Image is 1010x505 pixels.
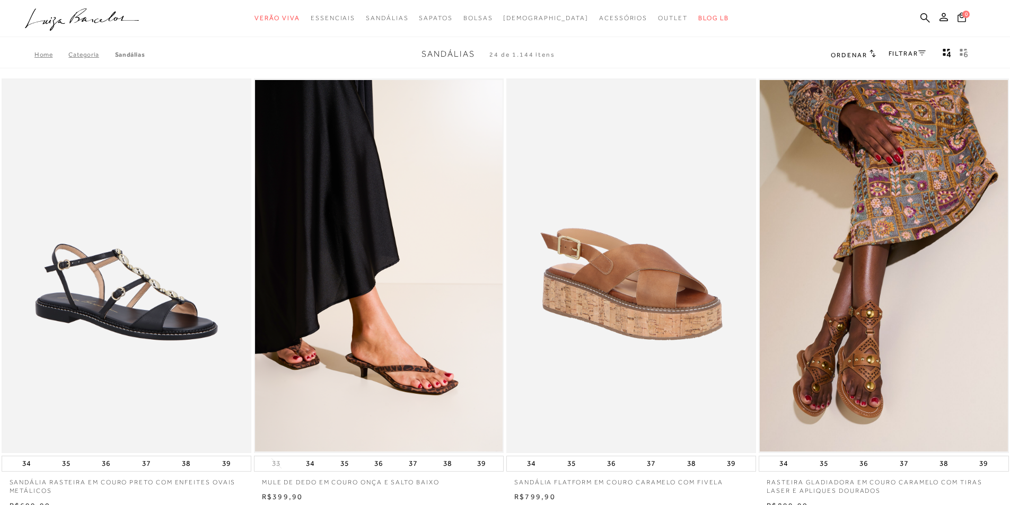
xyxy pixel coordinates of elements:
[440,456,455,471] button: 38
[976,456,991,471] button: 39
[303,456,318,471] button: 34
[503,8,589,28] a: noSubCategoriesText
[474,456,489,471] button: 39
[698,8,729,28] a: BLOG LB
[856,456,871,471] button: 36
[68,51,115,58] a: Categoria
[698,14,729,22] span: BLOG LB
[599,14,647,22] span: Acessórios
[311,14,355,22] span: Essenciais
[254,14,300,22] span: Verão Viva
[724,456,739,471] button: 39
[939,48,954,61] button: Mostrar 4 produtos por linha
[759,472,1008,496] a: RASTEIRA GLADIADORA EM COURO CARAMELO COM TIRAS LASER E APLIQUES DOURADOS
[269,458,284,468] button: 33
[658,14,688,22] span: Outlet
[255,80,503,451] img: MULE DE DEDO EM COURO ONÇA E SALTO BAIXO
[889,50,926,57] a: FILTRAR
[503,14,589,22] span: [DEMOGRAPHIC_DATA]
[419,8,452,28] a: categoryNavScreenReaderText
[115,51,145,58] a: Sandálias
[179,456,194,471] button: 38
[311,8,355,28] a: categoryNavScreenReaderText
[34,51,68,58] a: Home
[139,456,154,471] button: 37
[507,80,755,451] a: SANDÁLIA FLATFORM EM COURO CARAMELO COM FIVELA SANDÁLIA FLATFORM EM COURO CARAMELO COM FIVELA
[3,80,250,451] a: SANDÁLIA RASTEIRA EM COURO PRETO COM ENFEITES OVAIS METÁLICOS SANDÁLIA RASTEIRA EM COURO PRETO CO...
[406,456,420,471] button: 37
[489,51,555,58] span: 24 de 1.144 itens
[262,492,303,501] span: R$399,90
[99,456,113,471] button: 36
[936,456,951,471] button: 38
[507,80,755,451] img: SANDÁLIA FLATFORM EM COURO CARAMELO COM FIVELA
[371,456,386,471] button: 36
[524,456,539,471] button: 34
[760,80,1007,451] a: RASTEIRA GLADIADORA EM COURO CARAMELO COM TIRAS LASER E APLIQUES DOURADOS RASTEIRA GLADIADORA EM ...
[564,456,579,471] button: 35
[419,14,452,22] span: Sapatos
[463,14,493,22] span: Bolsas
[463,8,493,28] a: categoryNavScreenReaderText
[599,8,647,28] a: categoryNavScreenReaderText
[760,80,1007,451] img: RASTEIRA GLADIADORA EM COURO CARAMELO COM TIRAS LASER E APLIQUES DOURADOS
[962,11,970,18] span: 0
[254,8,300,28] a: categoryNavScreenReaderText
[658,8,688,28] a: categoryNavScreenReaderText
[954,12,969,26] button: 0
[2,472,251,496] a: SANDÁLIA RASTEIRA EM COURO PRETO COM ENFEITES OVAIS METÁLICOS
[776,456,791,471] button: 34
[514,492,556,501] span: R$799,90
[366,8,408,28] a: categoryNavScreenReaderText
[956,48,971,61] button: gridText6Desc
[831,51,867,59] span: Ordenar
[506,472,756,487] a: SANDÁLIA FLATFORM EM COURO CARAMELO COM FIVELA
[816,456,831,471] button: 35
[19,456,34,471] button: 34
[644,456,658,471] button: 37
[684,456,699,471] button: 38
[255,80,503,451] a: MULE DE DEDO EM COURO ONÇA E SALTO BAIXO MULE DE DEDO EM COURO ONÇA E SALTO BAIXO
[219,456,234,471] button: 39
[366,14,408,22] span: Sandálias
[254,472,504,487] a: MULE DE DEDO EM COURO ONÇA E SALTO BAIXO
[59,456,74,471] button: 35
[3,80,250,451] img: SANDÁLIA RASTEIRA EM COURO PRETO COM ENFEITES OVAIS METÁLICOS
[897,456,911,471] button: 37
[604,456,619,471] button: 36
[421,49,475,59] span: Sandálias
[337,456,352,471] button: 35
